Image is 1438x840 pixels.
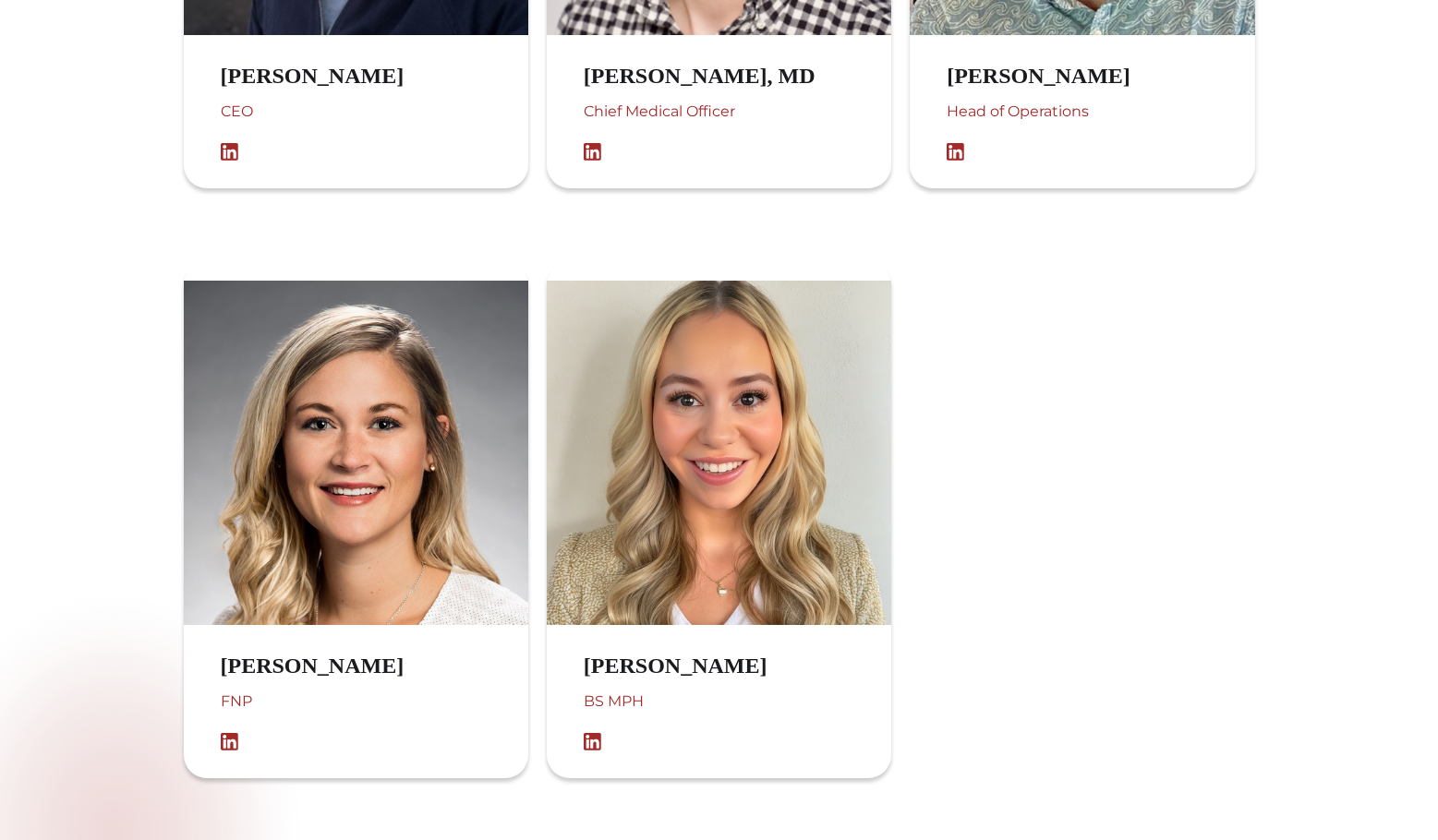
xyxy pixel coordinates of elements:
div: CEO [221,99,441,143]
h3: [PERSON_NAME] [221,63,441,90]
h3: [PERSON_NAME] [221,653,441,679]
div: FNP [221,689,441,733]
div: BS MPH [584,689,804,733]
h3: [PERSON_NAME], MD [584,63,852,90]
h3: [PERSON_NAME] [947,63,1167,90]
div: Chief Medical Officer [584,99,852,143]
div: Head of Operations [947,99,1167,143]
h3: [PERSON_NAME] [584,653,804,679]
